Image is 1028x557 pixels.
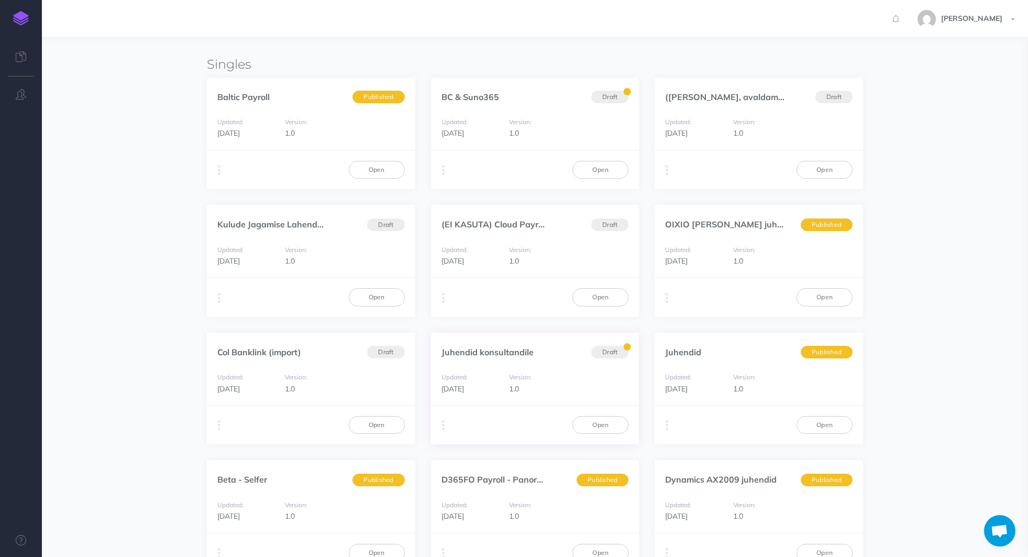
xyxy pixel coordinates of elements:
[441,246,468,254] small: Updated:
[285,501,307,509] small: Version:
[207,58,863,71] h3: Singles
[665,118,691,126] small: Updated:
[665,511,688,521] span: [DATE]
[217,219,324,230] a: Kulude Jagamise Lahend...
[509,128,519,138] span: 1.0
[509,511,519,521] span: 1.0
[797,161,853,179] a: Open
[666,291,668,305] i: More actions
[441,92,499,102] a: BC & Suno365
[572,416,628,434] a: Open
[509,501,532,509] small: Version:
[441,256,464,266] span: [DATE]
[797,288,853,306] a: Open
[441,384,464,394] span: [DATE]
[442,418,445,433] i: More actions
[936,14,1008,23] span: [PERSON_NAME]
[733,256,743,266] span: 1.0
[665,256,688,266] span: [DATE]
[509,384,519,394] span: 1.0
[918,10,936,28] img: 31ca6b76c58a41dfc3662d81e4fc32f0.jpg
[285,373,307,381] small: Version:
[984,515,1015,547] div: Avatud vestlus
[665,384,688,394] span: [DATE]
[665,246,691,254] small: Updated:
[666,163,668,178] i: More actions
[665,373,691,381] small: Updated:
[441,347,534,357] a: Juhendid konsultandile
[217,256,240,266] span: [DATE]
[665,219,792,230] a: OIXIO [PERSON_NAME] juhend
[217,474,267,485] a: Beta - Selfer
[218,163,220,178] i: More actions
[217,347,301,357] a: Col Banklink (import)
[285,246,307,254] small: Version:
[285,128,295,138] span: 1.0
[217,373,244,381] small: Updated:
[441,501,468,509] small: Updated:
[666,418,668,433] i: More actions
[349,288,405,306] a: Open
[572,288,628,306] a: Open
[441,219,545,230] a: (EI KASUTA) Cloud Payr...
[217,501,244,509] small: Updated:
[442,163,445,178] i: More actions
[509,256,519,266] span: 1.0
[509,118,532,126] small: Version:
[733,128,743,138] span: 1.0
[665,92,798,102] a: ([PERSON_NAME], avaldamata...
[665,474,777,485] a: Dynamics AX2009 juhendid
[572,161,628,179] a: Open
[217,118,244,126] small: Updated:
[441,511,464,521] span: [DATE]
[733,246,756,254] small: Version:
[285,384,295,394] span: 1.0
[733,501,756,509] small: Version:
[441,373,468,381] small: Updated:
[13,11,29,26] img: logo-mark.svg
[285,118,307,126] small: Version:
[665,128,688,138] span: [DATE]
[733,384,743,394] span: 1.0
[441,118,468,126] small: Updated:
[349,161,405,179] a: Open
[217,128,240,138] span: [DATE]
[218,418,220,433] i: More actions
[441,474,543,485] a: D365FO Payroll - Panor...
[218,291,220,305] i: More actions
[217,92,270,102] a: Baltic Payroll
[441,128,464,138] span: [DATE]
[285,511,295,521] span: 1.0
[509,373,532,381] small: Version:
[285,256,295,266] span: 1.0
[349,416,405,434] a: Open
[797,416,853,434] a: Open
[217,511,240,521] span: [DATE]
[665,347,701,357] a: Juhendid
[733,118,756,126] small: Version:
[665,501,691,509] small: Updated:
[442,291,445,305] i: More actions
[733,373,756,381] small: Version:
[509,246,532,254] small: Version:
[217,384,240,394] span: [DATE]
[217,246,244,254] small: Updated:
[733,511,743,521] span: 1.0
